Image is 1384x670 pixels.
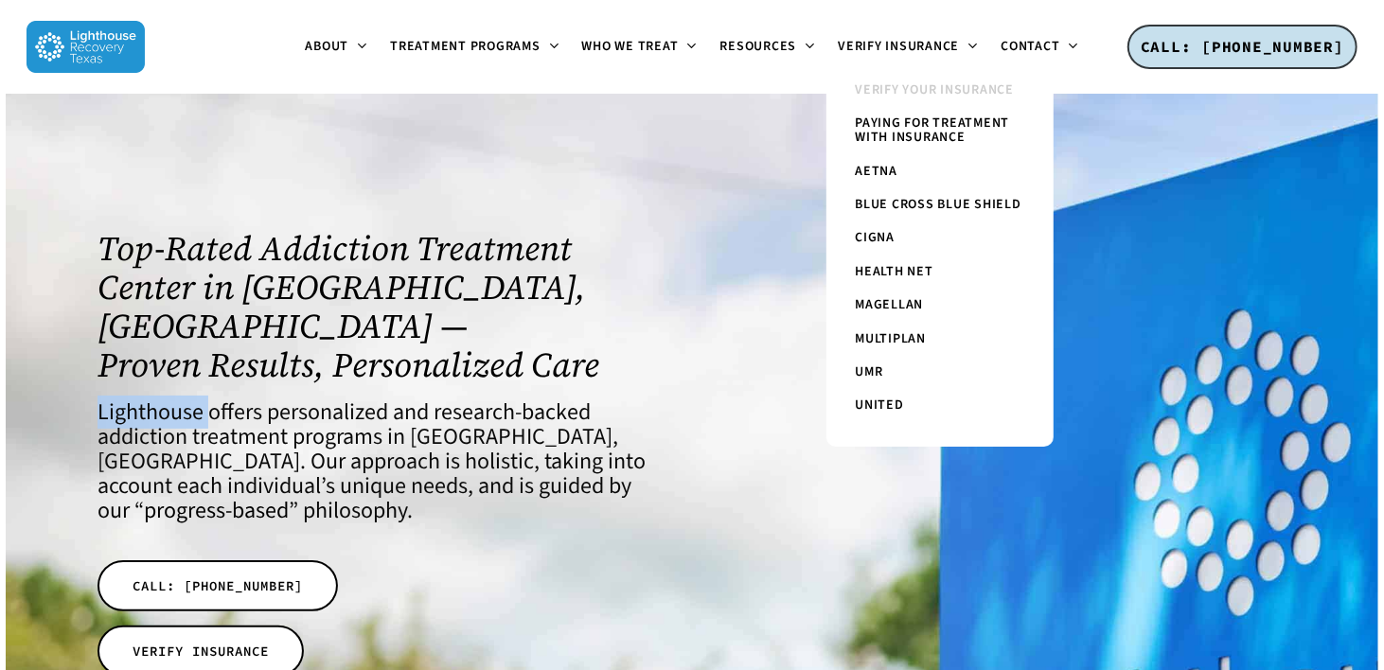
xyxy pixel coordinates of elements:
[989,40,1090,55] a: Contact
[845,155,1035,188] a: Aetna
[709,40,827,55] a: Resources
[305,37,348,56] span: About
[838,37,959,56] span: Verify Insurance
[1127,25,1357,70] a: CALL: [PHONE_NUMBER]
[845,256,1035,289] a: Health Net
[855,80,1014,99] span: Verify Your Insurance
[855,362,882,381] span: UMR
[855,114,1009,147] span: Paying for Treatment with Insurance
[855,162,897,181] span: Aetna
[133,642,269,661] span: VERIFY INSURANCE
[379,40,571,55] a: Treatment Programs
[293,40,379,55] a: About
[133,576,303,595] span: CALL: [PHONE_NUMBER]
[98,560,338,611] a: CALL: [PHONE_NUMBER]
[845,356,1035,389] a: UMR
[826,40,989,55] a: Verify Insurance
[720,37,797,56] span: Resources
[845,221,1035,255] a: Cigna
[855,329,926,348] span: Multiplan
[855,228,895,247] span: Cigna
[845,188,1035,221] a: Blue Cross Blue Shield
[855,396,904,414] span: United
[571,40,709,55] a: Who We Treat
[1001,37,1059,56] span: Contact
[845,389,1035,422] a: United
[855,295,923,314] span: Magellan
[27,21,145,73] img: Lighthouse Recovery Texas
[390,37,541,56] span: Treatment Programs
[1141,37,1344,56] span: CALL: [PHONE_NUMBER]
[582,37,679,56] span: Who We Treat
[855,195,1021,214] span: Blue Cross Blue Shield
[98,229,668,384] h1: Top-Rated Addiction Treatment Center in [GEOGRAPHIC_DATA], [GEOGRAPHIC_DATA] — Proven Results, Pe...
[845,289,1035,322] a: Magellan
[98,400,668,523] h4: Lighthouse offers personalized and research-backed addiction treatment programs in [GEOGRAPHIC_DA...
[144,494,289,527] a: progress-based
[855,262,933,281] span: Health Net
[845,74,1035,107] a: Verify Your Insurance
[845,107,1035,155] a: Paying for Treatment with Insurance
[845,323,1035,356] a: Multiplan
